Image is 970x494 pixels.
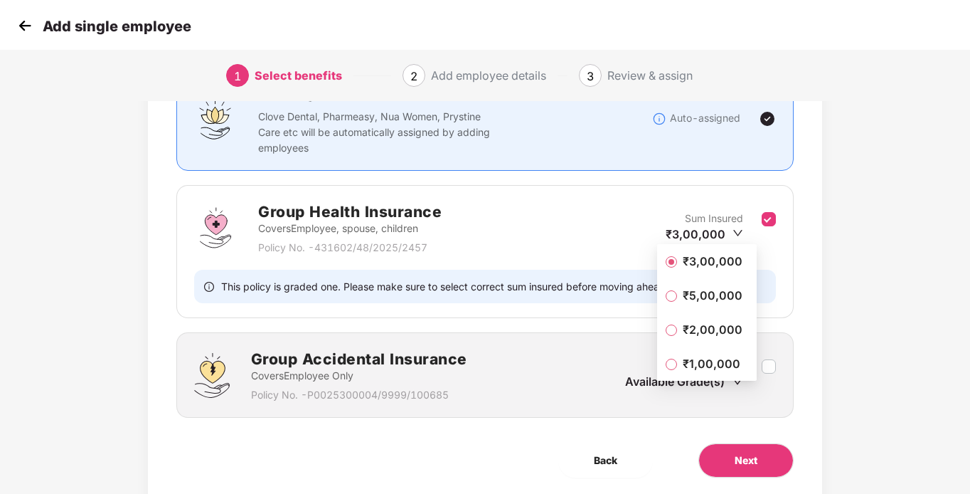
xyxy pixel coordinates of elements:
[594,453,617,468] span: Back
[677,322,748,337] span: ₹2,00,000
[558,443,653,478] button: Back
[234,69,241,83] span: 1
[735,453,757,468] span: Next
[652,112,666,126] img: svg+xml;base64,PHN2ZyBpZD0iSW5mb18tXzMyeDMyIiBkYXRhLW5hbWU9IkluZm8gLSAzMngzMiIgeG1sbnM9Imh0dHA6Ly...
[194,98,237,140] img: svg+xml;base64,PHN2ZyBpZD0iQWZmaW5pdHlfQmVuZWZpdHMiIGRhdGEtbmFtZT0iQWZmaW5pdHkgQmVuZWZpdHMiIHhtbG...
[251,368,467,384] p: Covers Employee Only
[732,228,743,238] span: down
[607,64,693,87] div: Review & assign
[677,253,748,269] span: ₹3,00,000
[194,353,229,398] img: svg+xml;base64,PHN2ZyB4bWxucz0iaHR0cDovL3d3dy53My5vcmcvMjAwMC9zdmciIHdpZHRoPSI0OS4zMjEiIGhlaWdodD...
[221,280,668,293] span: This policy is graded one. Please make sure to select correct sum insured before moving ahead.
[194,206,237,249] img: svg+xml;base64,PHN2ZyBpZD0iR3JvdXBfSGVhbHRoX0luc3VyYW5jZSIgZGF0YS1uYW1lPSJHcm91cCBIZWFsdGggSW5zdX...
[759,110,776,127] img: svg+xml;base64,PHN2ZyBpZD0iVGljay0yNHgyNCIgeG1sbnM9Imh0dHA6Ly93d3cudzMub3JnLzIwMDAvc3ZnIiB3aWR0aD...
[258,200,442,224] h2: Group Health Insurance
[255,64,342,87] div: Select benefits
[251,347,467,371] h2: Group Accidental Insurance
[431,64,546,87] div: Add employee details
[410,69,417,83] span: 2
[698,443,794,478] button: Next
[625,374,743,389] div: Available Grade(s)
[685,211,743,226] p: Sum Insured
[677,356,746,372] span: ₹1,00,000
[14,15,36,36] img: svg+xml;base64,PHN2ZyB4bWxucz0iaHR0cDovL3d3dy53My5vcmcvMjAwMC9zdmciIHdpZHRoPSIzMCIgaGVpZ2h0PSIzMC...
[587,69,594,83] span: 3
[670,110,740,126] p: Auto-assigned
[204,280,214,293] span: info-circle
[258,221,442,236] p: Covers Employee, spouse, children
[258,240,442,256] p: Policy No. - 431602/48/2025/2457
[258,109,494,156] p: Clove Dental, Pharmeasy, Nua Women, Prystine Care etc will be automatically assigned by adding em...
[677,288,748,303] span: ₹5,00,000
[43,18,191,35] p: Add single employee
[251,387,467,403] p: Policy No. - P0025300004/9999/100685
[666,226,743,242] div: ₹3,00,000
